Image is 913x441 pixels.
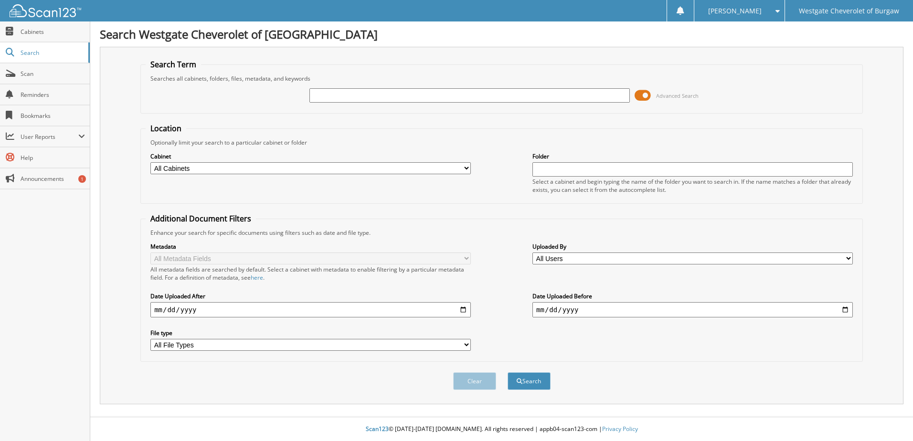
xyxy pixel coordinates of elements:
span: Westgate Cheverolet of Burgaw [799,8,899,14]
input: end [532,302,853,317]
legend: Additional Document Filters [146,213,256,224]
div: Enhance your search for specific documents using filters such as date and file type. [146,229,858,237]
span: Scan123 [366,425,389,433]
span: Announcements [21,175,85,183]
span: Reminders [21,91,85,99]
h1: Search Westgate Cheverolet of [GEOGRAPHIC_DATA] [100,26,903,42]
span: Cabinets [21,28,85,36]
button: Clear [453,372,496,390]
label: File type [150,329,471,337]
div: Optionally limit your search to a particular cabinet or folder [146,138,858,147]
label: Date Uploaded Before [532,292,853,300]
div: Select a cabinet and begin typing the name of the folder you want to search in. If the name match... [532,178,853,194]
a: Privacy Policy [602,425,638,433]
span: Help [21,154,85,162]
span: Search [21,49,84,57]
span: User Reports [21,133,78,141]
span: Bookmarks [21,112,85,120]
label: Metadata [150,242,471,251]
a: here [251,273,263,282]
img: scan123-logo-white.svg [10,4,81,17]
label: Uploaded By [532,242,853,251]
label: Cabinet [150,152,471,160]
div: © [DATE]-[DATE] [DOMAIN_NAME]. All rights reserved | appb04-scan123-com | [90,418,913,441]
div: All metadata fields are searched by default. Select a cabinet with metadata to enable filtering b... [150,265,471,282]
span: Scan [21,70,85,78]
label: Date Uploaded After [150,292,471,300]
legend: Location [146,123,186,134]
div: Searches all cabinets, folders, files, metadata, and keywords [146,74,858,83]
label: Folder [532,152,853,160]
span: Advanced Search [656,92,699,99]
span: [PERSON_NAME] [708,8,762,14]
button: Search [508,372,551,390]
legend: Search Term [146,59,201,70]
div: 1 [78,175,86,183]
input: start [150,302,471,317]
